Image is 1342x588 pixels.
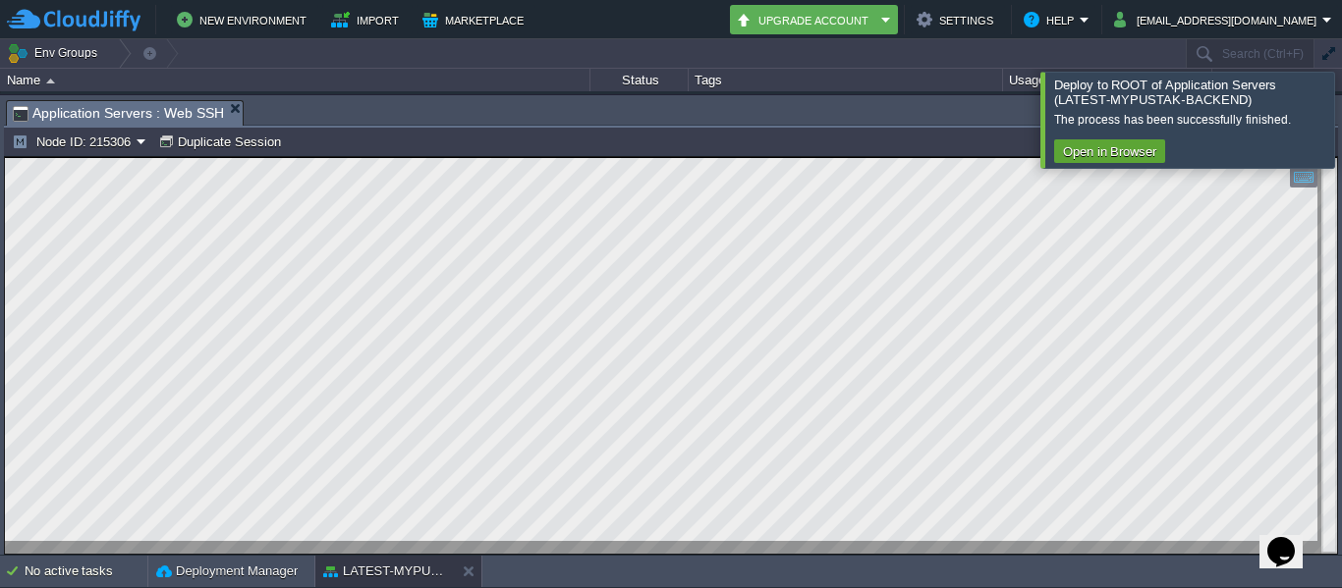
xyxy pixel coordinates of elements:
button: Deployment Manager [156,561,298,581]
iframe: chat widget [1259,509,1322,568]
button: [EMAIL_ADDRESS][DOMAIN_NAME] [1114,8,1322,31]
img: AMDAwAAAACH5BAEAAAAALAAAAAABAAEAAAICRAEAOw== [1,91,17,144]
button: Upgrade Account [736,8,875,31]
div: The process has been successfully finished. [1054,112,1329,128]
div: Tags [690,69,1002,91]
img: AMDAwAAAACH5BAEAAAAALAAAAAABAAEAAAICRAEAOw== [18,91,45,144]
img: CloudJiffy [7,8,140,32]
div: No active tasks [25,556,147,587]
button: Help [1024,8,1080,31]
div: Usage [1004,69,1211,91]
button: Duplicate Session [158,133,287,150]
button: Marketplace [422,8,530,31]
button: LATEST-MYPUSTAK-BACKEND [323,561,447,581]
div: 119 / 538 [1034,91,1087,144]
button: Open in Browser [1057,142,1162,160]
img: AMDAwAAAACH5BAEAAAAALAAAAAABAAEAAAICRAEAOw== [46,79,55,83]
div: Running [590,91,689,144]
button: Env Groups [7,39,104,67]
span: Deploy to ROOT of Application Servers (LATEST-MYPUSTAK-BACKEND) [1054,78,1276,107]
button: Settings [917,8,999,31]
button: New Environment [177,8,312,31]
div: Status [591,69,688,91]
button: Node ID: 215306 [12,133,137,150]
div: Name [2,69,589,91]
span: Application Servers : Web SSH [13,101,224,126]
button: Import [331,8,405,31]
